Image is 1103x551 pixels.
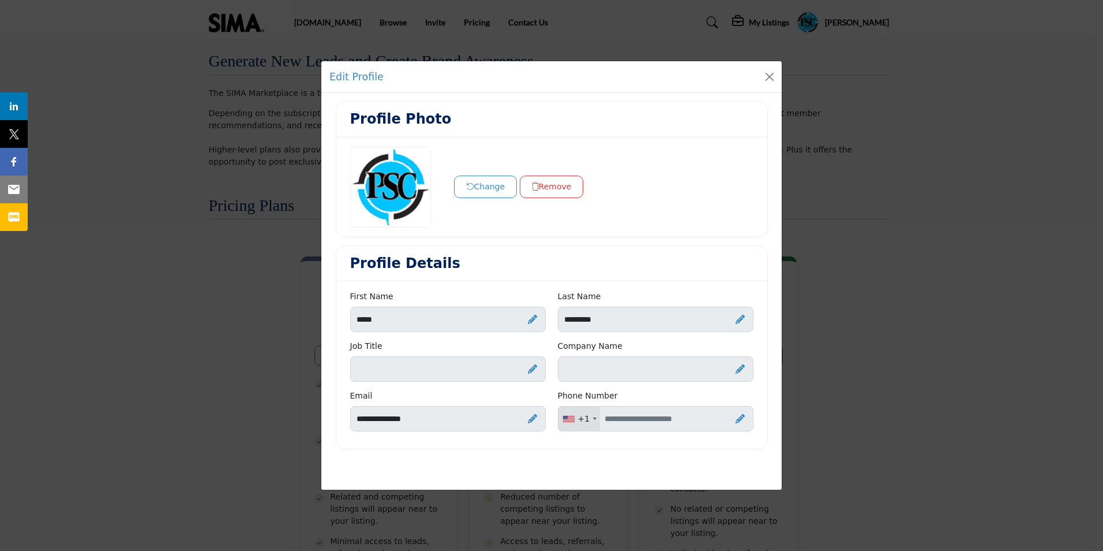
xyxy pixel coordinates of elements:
input: Enter your Phone Number [558,406,753,431]
label: Company Name [558,340,622,352]
label: Last Name [558,291,601,303]
h2: Profile Photo [350,111,452,128]
h1: Edit Profile [329,69,384,84]
div: United States: +1 [558,407,601,431]
input: Enter Job Title [350,356,546,382]
button: Close [761,69,778,85]
input: Enter Last name [558,307,753,332]
label: Job Title [350,340,382,352]
label: Phone Number [558,390,618,402]
div: +1 [578,413,590,425]
button: Change [454,176,517,198]
button: Remove [520,176,584,198]
label: Email [350,390,373,402]
input: Enter Company name [558,356,753,382]
input: Enter First name [350,307,546,332]
label: First Name [350,291,393,303]
h2: Profile Details [350,255,460,272]
input: Enter Email [350,406,546,431]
